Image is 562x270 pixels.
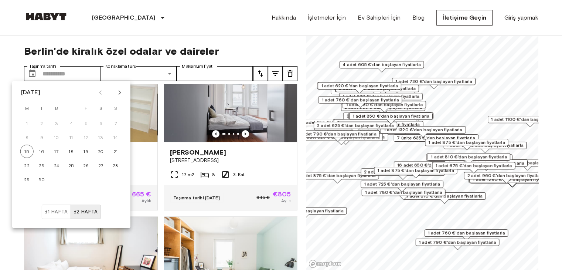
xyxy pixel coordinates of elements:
font: 30 [38,177,45,182]
div: Harita işaretleyicisi [296,130,379,142]
button: melodi [253,66,268,81]
font: 2 adet 960 €'dan başlayan fiyatlarla [467,173,545,178]
font: 1 adet 790 €'dan başlayan fiyatlarla [419,239,496,245]
a: Giriş yapmak [504,13,538,22]
font: 1 adet 780 €'dan başlayan fiyatlarla [365,189,442,195]
div: Harita işaretleyicisi [342,101,426,112]
font: M [25,105,29,111]
div: Harita işaretleyicisi [392,78,475,89]
font: T [70,105,72,111]
font: 1 adet 850 €'dan başlayan fiyatlarla [352,113,429,119]
div: Harita işaretleyicisi [295,119,382,130]
a: İletişime Geçin [436,10,492,26]
a: Mapbox logosu [309,260,341,268]
font: 1 adet 1320 €'dan başlayan fiyatlarla [384,127,462,132]
div: Harita işaretleyicisi [380,126,466,138]
font: 2 adet 625 €'dan başlayan fiyatlarla [317,122,394,128]
font: 1 adet 875 €'dan başlayan fiyatlarla [377,168,454,173]
div: Harita işaretleyicisi [464,172,548,183]
font: S [114,105,117,111]
div: Harita işaretleyicisi [343,112,426,124]
font: 3 adet 655 €'dan başlayan fiyatlarla [337,120,413,125]
font: Maksimum fiyat [182,64,212,69]
font: 19 [84,149,88,154]
font: 1 adet 730 €'dan başlayan fiyatlarla [345,102,422,107]
font: 1 adet 810 €'dan başlayan fiyatlarla [430,154,507,159]
div: Taşınma Esnekliği [42,205,101,219]
button: Önceki görüntü [212,130,219,138]
div: Harita işaretleyicisi [361,168,445,180]
font: 16 adet 650 €'dan başlayan fiyatlarla [397,162,477,168]
div: Harita işaretleyicisi [300,134,382,145]
button: Gelecek ay [113,86,126,99]
a: DE-01-047-05H ünitesinin pazarlama resmiÖnceki görüntüÖnceki görüntü[PERSON_NAME][STREET_ADDRESS]... [164,53,297,210]
div: Harita işaretleyicisi [427,153,510,165]
font: Aylık [142,198,151,203]
font: 22 [24,163,30,168]
div: Harita işaretleyicisi [296,172,379,183]
div: Harita işaretleyicisi [394,161,480,173]
font: 27 [98,163,103,168]
font: €805 [273,190,291,198]
div: Harita işaretleyicisi [361,189,445,200]
font: [PERSON_NAME] [170,148,226,156]
font: 1 adet 760 €'dan başlayan fiyatlarla [321,97,399,102]
div: Harita işaretleyicisi [338,121,423,132]
a: Hakkında [272,13,296,22]
font: 1 adet 725 €'dan başlayan fiyatlarla [364,181,440,187]
font: 25 [68,163,74,168]
span: Cuma [79,101,93,116]
font: Berlin'de kiralık özel odalar ve daireler [24,45,219,57]
div: Harita işaretleyicisi [374,167,457,178]
font: 2 adet 865 €'dan başlayan fiyatlarla [364,169,441,175]
div: Harita işaretleyicisi [313,122,397,133]
a: Blog [412,13,425,22]
div: Harita işaretleyicisi [317,82,402,94]
div: Harita işaretleyicisi [341,104,425,115]
div: Harita işaretleyicisi [339,61,424,72]
div: Harita işaretleyicisi [339,93,422,104]
div: Harita işaretleyicisi [426,153,510,165]
div: Harita işaretleyicisi [360,180,443,192]
div: Harita işaretleyicisi [317,82,401,94]
font: ±1 hafta [45,209,68,215]
span: Cumartesi [94,101,108,116]
font: 1 adet 785 €'dan başlayan fiyatlarla [447,142,523,148]
font: 8 [212,172,215,177]
font: [GEOGRAPHIC_DATA] [92,14,156,21]
button: Önceki görüntü [242,130,249,138]
font: B [55,105,58,111]
font: 17 [182,172,187,177]
div: Harita işaretleyicisi [443,142,527,153]
font: m2 [188,172,194,177]
div: Harita işaretleyicisi [318,96,402,108]
font: 15 [24,149,29,154]
div: Harita işaretleyicisi [348,112,433,124]
div: Harita işaretleyicisi [432,162,515,173]
div: Harita işaretleyicisi [335,85,419,96]
font: 20 [98,149,104,154]
font: 17 [54,149,58,154]
img: DE-01-047-05H ünitesinin pazarlama resmi [164,53,297,142]
span: Salı [35,101,48,116]
button: melodi [268,66,283,81]
font: [DATE] [21,89,40,96]
div: Harita işaretleyicisi [349,112,432,124]
font: 1 adet 760 €'dan başlayan fiyatlarla [428,230,505,236]
div: Harita işaretleyicisi [424,229,508,241]
font: 21 [113,149,118,154]
font: 1 adet 790 €'dan başlayan fiyatlarla [299,131,376,136]
font: F [85,105,87,111]
font: 28 [113,163,119,168]
font: 665 € [132,190,151,198]
font: Aylık [281,198,291,203]
font: Blog [412,14,425,21]
font: 18 [69,149,74,154]
font: 29 [24,177,30,182]
div: Harita işaretleyicisi [403,192,486,204]
span: Pazartesi [20,101,34,116]
font: 1 adet 1370 €'dan başlayan fiyatlarla [341,122,420,127]
div: Harita işaretleyicisi [445,159,527,171]
font: İletişime Geçin [443,14,486,21]
a: Ev Sahipleri İçin [358,13,401,22]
